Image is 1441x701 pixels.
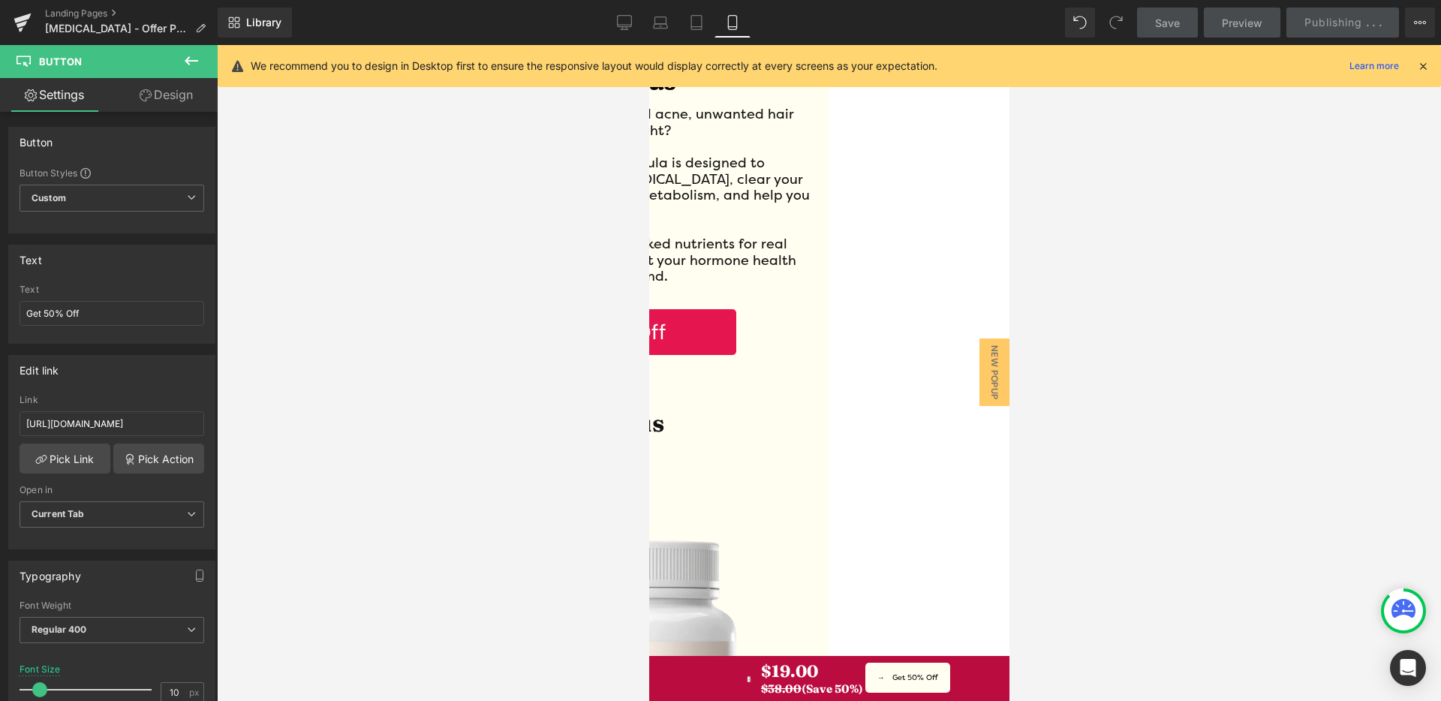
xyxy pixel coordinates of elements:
button: Undo [1065,8,1095,38]
p: We recommend you to design in Desktop first to ensure the responsive layout would display correct... [251,58,937,74]
input: https://your-shop.myshopify.com [20,411,204,436]
a: Pick Action [113,444,204,474]
div: Text [20,284,204,295]
a: Get 50% Off [216,618,301,648]
span: [MEDICAL_DATA] - Offer Page 38 [45,23,189,35]
a: Design [112,78,221,112]
a: Tablet [678,8,714,38]
div: Open in [20,485,204,495]
div: Font Size [20,664,61,675]
a: Preview [1204,8,1280,38]
span: New Popup [330,293,360,361]
b: Custom [32,192,66,205]
a: Laptop [642,8,678,38]
span: Preview [1222,15,1262,31]
a: New Library [218,8,292,38]
b: Regular 400 [32,624,87,635]
strong: (Save 50%) [112,636,214,651]
b: Current Tab [32,508,85,519]
button: More [1405,8,1435,38]
span: Button [39,56,82,68]
a: Desktop [606,8,642,38]
span: px [189,687,202,697]
div: Link [20,395,204,405]
a: Landing Pages [45,8,218,20]
div: Font Weight [20,600,204,611]
div: Open Intercom Messenger [1390,650,1426,686]
a: Mobile [714,8,751,38]
div: Text [20,245,42,266]
strong: $19.00 [112,615,169,636]
div: Button Styles [20,167,204,179]
div: Button [20,128,53,149]
div: Edit link [20,356,59,377]
span: Library [246,16,281,29]
a: Pick Link [20,444,110,474]
button: Redo [1101,8,1131,38]
a: Learn more [1343,57,1405,75]
div: Typography [20,561,81,582]
s: $38.00 [112,636,152,651]
span: Save [1155,15,1180,31]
